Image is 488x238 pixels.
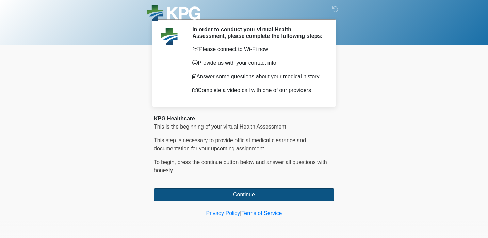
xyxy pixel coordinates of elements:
p: Provide us with your contact info [192,59,324,67]
span: This step is necessary to provide official medical clearance and documentation for your upcoming ... [154,137,306,151]
p: Complete a video call with one of our providers [192,86,324,94]
img: KPG Healthcare Logo [147,5,200,23]
a: Terms of Service [241,210,282,216]
img: Agent Avatar [159,26,179,47]
p: Please connect to Wi-Fi now [192,45,324,54]
div: KPG Healthcare [154,115,334,123]
p: Answer some questions about your medical history [192,73,324,81]
h2: In order to conduct your virtual Health Assessment, please complete the following steps: [192,26,324,39]
a: | [240,210,241,216]
button: Continue [154,188,334,201]
span: To begin, ﻿﻿﻿﻿﻿﻿﻿﻿﻿﻿﻿﻿﻿﻿﻿﻿﻿press the continue button below and answer all questions with honesty. [154,159,327,173]
a: Privacy Policy [206,210,240,216]
span: This is the beginning of your virtual Health Assessment. [154,124,288,130]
